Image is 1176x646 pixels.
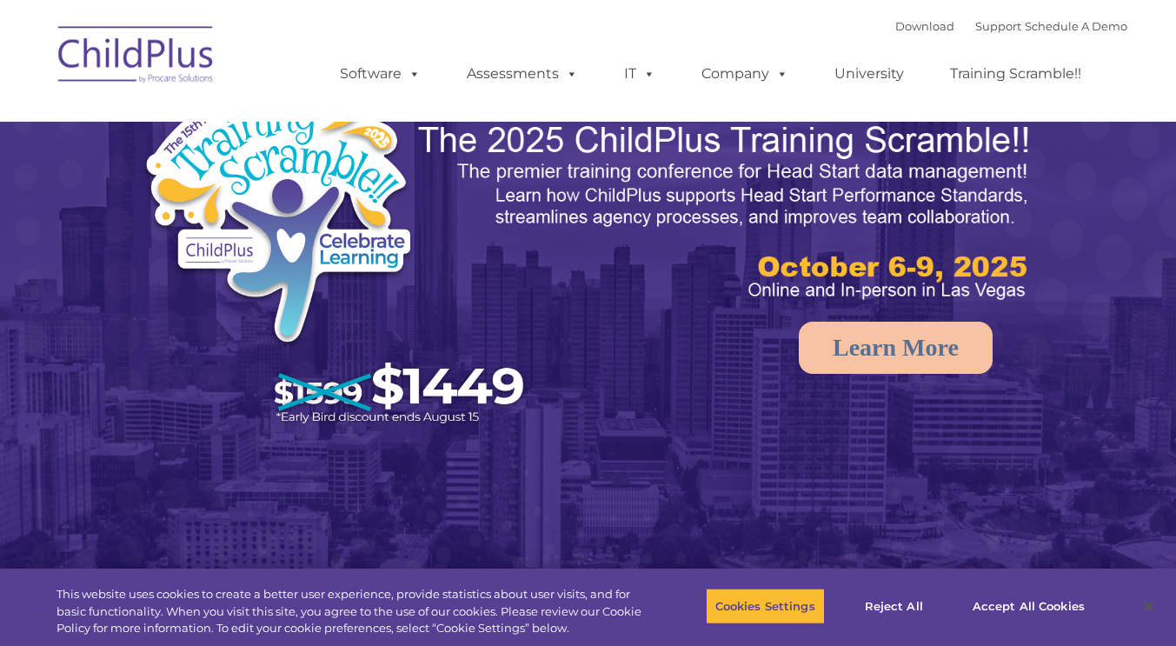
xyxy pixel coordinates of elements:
[50,14,223,101] img: ChildPlus by Procare Solutions
[1025,19,1127,33] a: Schedule A Demo
[799,322,993,374] a: Learn More
[684,57,806,91] a: Company
[840,588,948,624] button: Reject All
[56,586,647,637] div: This website uses cookies to create a better user experience, provide statistics about user visit...
[322,57,438,91] a: Software
[895,19,954,33] a: Download
[449,57,595,91] a: Assessments
[975,19,1021,33] a: Support
[1129,587,1167,625] button: Close
[607,57,673,91] a: IT
[242,186,316,199] span: Phone number
[933,57,1099,91] a: Training Scramble!!
[242,115,295,128] span: Last name
[963,588,1094,624] button: Accept All Cookies
[895,19,1127,33] font: |
[817,57,921,91] a: University
[706,588,825,624] button: Cookies Settings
